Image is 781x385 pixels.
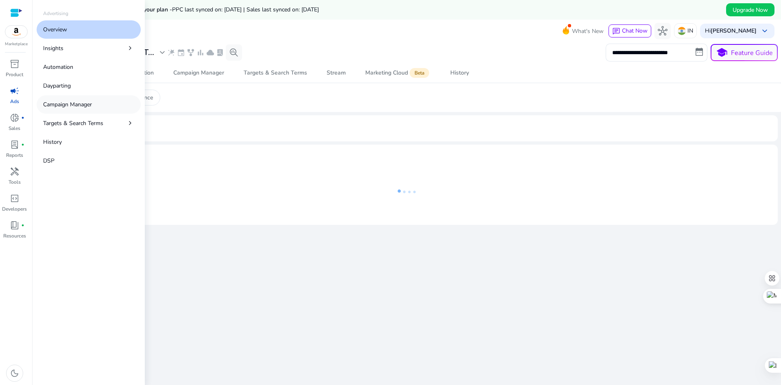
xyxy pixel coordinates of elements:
[410,68,429,78] span: Beta
[177,48,185,57] span: event
[450,70,469,76] div: History
[5,41,28,47] p: Marketplace
[731,48,773,58] p: Feature Guide
[6,71,23,78] p: Product
[10,113,20,123] span: donut_small
[654,23,671,39] button: hub
[21,224,24,227] span: fiber_manual_record
[678,27,686,35] img: in.svg
[187,48,195,57] span: family_history
[10,98,19,105] p: Ads
[609,24,651,37] button: chatChat Now
[10,220,20,230] span: book_4
[9,125,20,132] p: Sales
[10,59,20,69] span: inventory_2
[6,152,23,159] p: Reports
[327,70,346,76] div: Stream
[43,138,62,146] p: History
[126,119,134,127] span: chevron_right
[3,232,26,240] p: Resources
[716,47,728,59] span: school
[10,194,20,203] span: code_blocks
[126,44,134,52] span: chevron_right
[173,70,224,76] div: Campaign Manager
[157,48,167,57] span: expand_more
[43,156,55,165] p: DSP
[43,63,73,71] p: Automation
[167,48,175,57] span: wand_stars
[43,44,63,53] p: Insights
[2,205,27,213] p: Developers
[216,48,224,57] span: lab_profile
[244,70,307,76] div: Targets & Search Terms
[229,48,239,57] span: search_insights
[726,3,774,16] button: Upgrade Now
[705,28,757,34] p: Hi
[711,27,757,35] b: [PERSON_NAME]
[622,27,648,35] span: Chat Now
[5,26,27,38] img: amazon.svg
[10,167,20,176] span: handyman
[612,27,620,35] span: chat
[43,25,67,34] p: Overview
[196,48,205,57] span: bar_chart
[733,6,768,14] span: Upgrade Now
[43,81,71,90] p: Dayparting
[10,368,20,378] span: dark_mode
[687,24,693,38] p: IN
[172,6,319,13] span: PPC last synced on: [DATE] | Sales last synced on: [DATE]
[21,116,24,119] span: fiber_manual_record
[10,140,20,150] span: lab_profile
[10,86,20,96] span: campaign
[43,100,92,109] p: Campaign Manager
[760,26,770,36] span: keyboard_arrow_down
[226,44,242,61] button: search_insights
[43,10,68,17] p: Advertising
[572,24,604,38] span: What's New
[43,119,103,128] p: Targets & Search Terms
[9,178,21,186] p: Tools
[21,143,24,146] span: fiber_manual_record
[365,70,431,76] div: Marketing Cloud
[54,7,319,13] h5: Data syncs run less frequently on your plan -
[658,26,668,36] span: hub
[711,44,778,61] button: schoolFeature Guide
[206,48,214,57] span: cloud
